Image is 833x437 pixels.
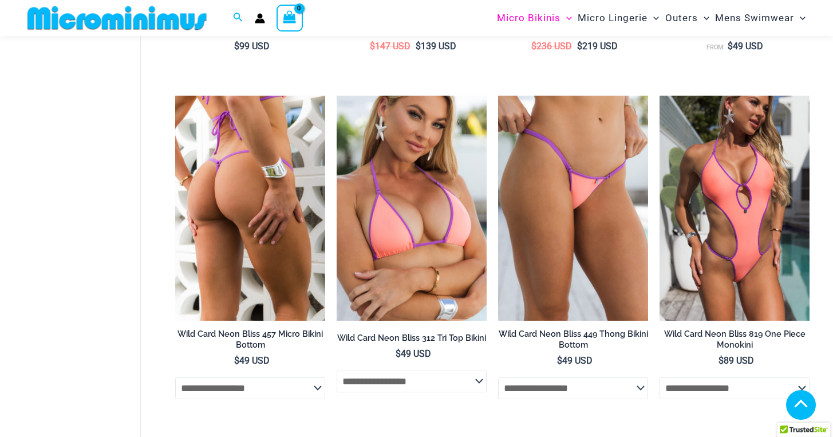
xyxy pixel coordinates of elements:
img: Wild Card Neon Bliss 449 Thong 01 [498,96,648,321]
a: Wild Card Neon Bliss 312 Tri Top Bikini [337,333,487,348]
span: Menu Toggle [560,3,572,33]
a: Micro LingerieMenu ToggleMenu Toggle [575,3,662,33]
a: Wild Card Neon Bliss 449 Thong 01Wild Card Neon Bliss 449 Thong 02Wild Card Neon Bliss 449 Thong 02 [498,96,648,321]
span: $ [370,41,375,52]
a: Mens SwimwearMenu ToggleMenu Toggle [712,3,808,33]
bdi: 49 USD [234,355,270,366]
a: Search icon link [233,11,243,25]
a: OutersMenu ToggleMenu Toggle [662,3,712,33]
a: Wild Card Neon Bliss 312 Top 457 Micro 04Wild Card Neon Bliss 312 Top 457 Micro 05Wild Card Neon ... [175,96,325,321]
span: $ [718,355,724,366]
span: $ [416,41,421,52]
a: View Shopping Cart, empty [277,5,303,31]
span: Mens Swimwear [715,3,794,33]
a: Wild Card Neon Bliss 819 One Piece Monokini [660,329,810,355]
a: Account icon link [255,13,265,23]
span: $ [728,41,733,52]
a: Wild Card Neon Bliss 449 Thong Bikini Bottom [498,329,648,355]
img: Wild Card Neon Bliss 312 Top 03 [337,96,487,321]
img: MM SHOP LOGO FLAT [23,5,211,31]
bdi: 139 USD [416,41,456,52]
bdi: 219 USD [577,41,618,52]
span: Micro Lingerie [578,3,648,33]
span: $ [234,355,239,366]
bdi: 49 USD [728,41,763,52]
img: Wild Card Neon Bliss 819 One Piece 04 [660,96,810,321]
img: Wild Card Neon Bliss 312 Top 457 Micro 05 [175,96,325,321]
a: Wild Card Neon Bliss 312 Top 03Wild Card Neon Bliss 312 Top 457 Micro 02Wild Card Neon Bliss 312 ... [337,96,487,321]
bdi: 89 USD [718,355,754,366]
h2: Wild Card Neon Bliss 819 One Piece Monokini [660,329,810,350]
h2: Wild Card Neon Bliss 457 Micro Bikini Bottom [175,329,325,350]
h2: Wild Card Neon Bliss 449 Thong Bikini Bottom [498,329,648,350]
h2: Wild Card Neon Bliss 312 Tri Top Bikini [337,333,487,344]
a: Wild Card Neon Bliss 819 One Piece 04Wild Card Neon Bliss 819 One Piece 05Wild Card Neon Bliss 81... [660,96,810,321]
span: $ [531,41,536,52]
bdi: 99 USD [234,41,270,52]
bdi: 49 USD [557,355,593,366]
bdi: 236 USD [531,41,572,52]
span: Menu Toggle [648,3,659,33]
bdi: 49 USD [396,348,431,359]
span: Menu Toggle [794,3,806,33]
span: $ [396,348,401,359]
span: Outers [665,3,698,33]
a: Wild Card Neon Bliss 457 Micro Bikini Bottom [175,329,325,355]
a: Micro BikinisMenu ToggleMenu Toggle [494,3,575,33]
span: $ [577,41,582,52]
bdi: 147 USD [370,41,410,52]
span: From: [706,44,725,51]
nav: Site Navigation [492,2,810,34]
span: $ [557,355,562,366]
span: $ [234,41,239,52]
span: Menu Toggle [698,3,709,33]
span: Micro Bikinis [497,3,560,33]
